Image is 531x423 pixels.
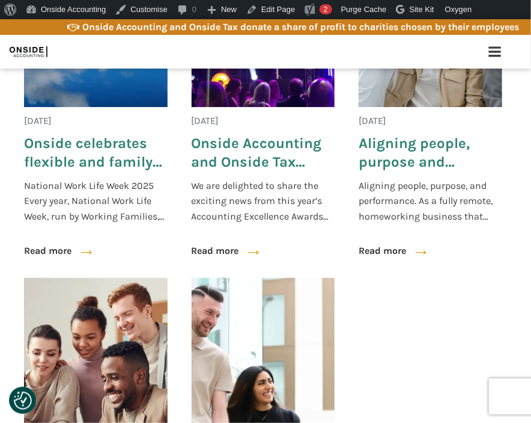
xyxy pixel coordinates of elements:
[192,134,335,178] a: Onside Accounting and Onside Tax Celebrate Award-Winning Success at the Accounting Excellence Awa...
[359,113,386,129] span: [DATE]
[359,134,502,171] span: Aligning people, purpose and performance
[192,113,219,129] span: [DATE]
[24,178,168,224] span: National Work Life Week 2025 Every year, National Work Life Week, run by Working Families, is a c...
[192,134,335,171] span: Onside Accounting and Onside Tax Celebrate Award-Winning Success at the Accounting Excellence Awa...
[65,237,96,266] div: →
[24,243,71,259] a: Read more
[359,243,406,259] a: Read more
[400,237,430,266] div: →
[10,43,47,61] img: Onside Accounting
[14,392,32,410] img: Revisit consent button
[14,392,32,410] button: Consent Preferences
[359,178,502,224] span: Aligning people, purpose, and performance. As a fully remote, homeworking business that feels str...
[192,243,239,259] a: Read more
[24,113,52,129] span: [DATE]
[82,19,519,35] div: Onside Accounting and Onside Tax donate a share of profit to charities chosen by their employees
[323,5,327,14] span: 2
[24,134,168,178] a: Onside celebrates flexible and family-friendly ways of working
[24,134,168,171] span: Onside celebrates flexible and family-friendly ways of working
[410,5,434,14] span: Site Kit
[192,178,335,224] span: We are delighted to share the exciting news from this year’s Accounting Excellence Awards 2025, h...
[359,134,502,178] a: Aligning people, purpose and performance
[233,237,263,266] div: →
